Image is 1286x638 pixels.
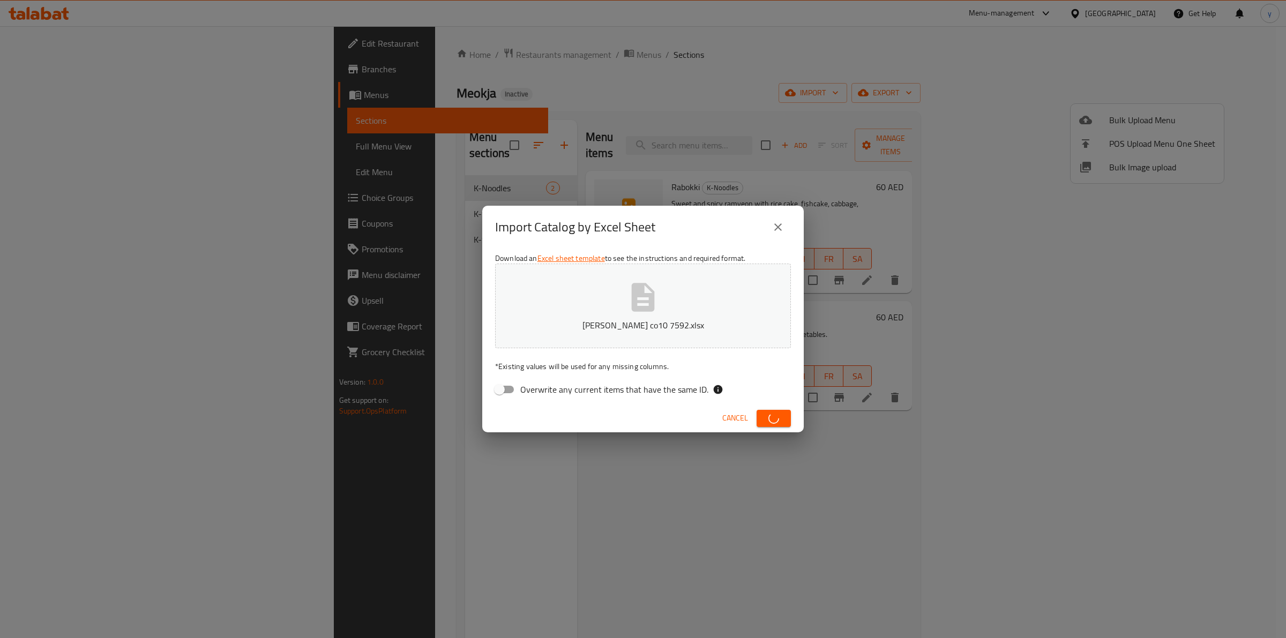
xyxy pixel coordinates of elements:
[713,384,723,395] svg: If the overwrite option isn't selected, then the items that match an existing ID will be ignored ...
[520,383,708,396] span: Overwrite any current items that have the same ID.
[765,214,791,240] button: close
[495,219,655,236] h2: Import Catalog by Excel Sheet
[482,249,804,404] div: Download an to see the instructions and required format.
[722,411,748,425] span: Cancel
[537,251,605,265] a: Excel sheet template
[512,319,774,332] p: [PERSON_NAME] co10 7592.xlsx
[495,361,791,372] p: Existing values will be used for any missing columns.
[495,264,791,348] button: [PERSON_NAME] co10 7592.xlsx
[718,408,752,428] button: Cancel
